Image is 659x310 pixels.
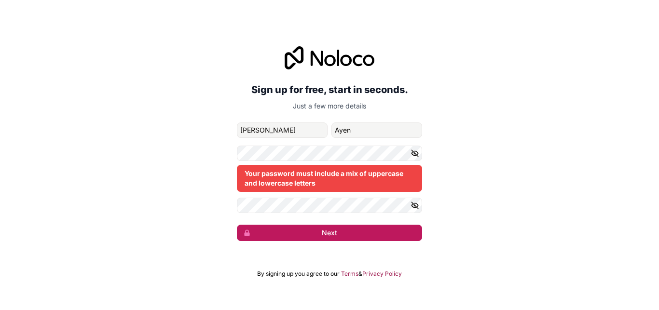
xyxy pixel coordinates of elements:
input: Confirm password [237,198,422,213]
input: family-name [331,122,422,138]
input: given-name [237,122,328,138]
a: Terms [341,270,358,278]
button: Next [237,225,422,241]
a: Privacy Policy [362,270,402,278]
div: Your password must include a mix of uppercase and lowercase letters [237,165,422,192]
h2: Sign up for free, start in seconds. [237,81,422,98]
p: Just a few more details [237,101,422,111]
span: & [358,270,362,278]
span: By signing up you agree to our [257,270,340,278]
input: Password [237,146,422,161]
